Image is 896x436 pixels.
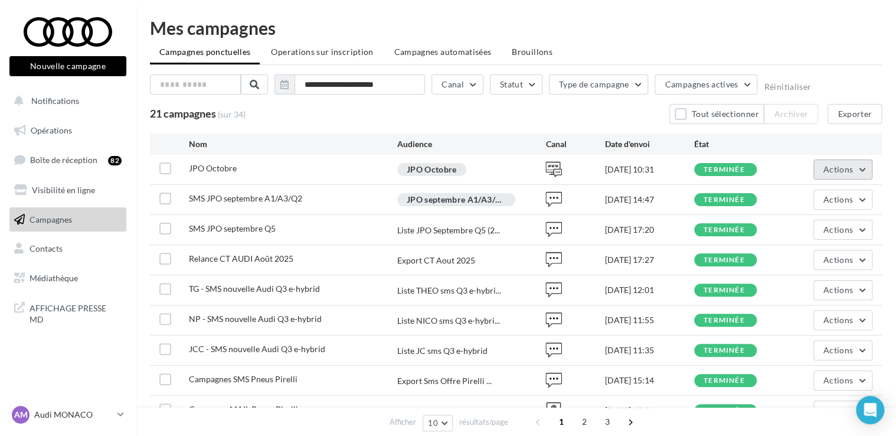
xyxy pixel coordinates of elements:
span: Operations sur inscription [271,47,373,57]
div: terminée [704,347,745,354]
div: Liste JC sms Q3 e-hybrid [397,345,488,357]
span: Liste NICO sms Q3 e-hybri... [397,315,500,327]
button: Actions [813,280,872,300]
span: 3 [598,412,617,431]
button: 10 [423,415,453,431]
span: Campagne MAIL Pneus Pirelli [189,404,298,414]
button: Archiver [764,104,818,124]
a: AM Audi MONACO [9,404,126,426]
button: Actions [813,250,872,270]
div: [DATE] 12:01 [605,284,694,296]
span: 10 [428,418,438,428]
span: Actions [823,194,853,204]
span: Actions [823,345,853,355]
span: Contacts [30,243,63,253]
div: JPO Octobre [397,163,466,176]
span: JCC - SMS nouvelle Audi Q3 e-hybrid [189,344,325,354]
span: 2 [575,412,594,431]
div: [DATE] 11:55 [605,314,694,326]
div: terminée [704,166,745,174]
p: Audi MONACO [34,409,113,421]
span: Actions [823,285,853,295]
div: terminée [704,317,745,324]
div: terminée [704,377,745,385]
a: AFFICHAGE PRESSE MD [7,295,129,330]
span: Campagnes automatisées [394,47,491,57]
span: Actions [823,315,853,325]
div: Audience [397,138,546,150]
button: Tout sélectionner [669,104,764,124]
span: Liste THEO sms Q3 e-hybri... [397,285,501,297]
div: JPO septembre A1/A3/Q2 SMS [397,193,515,206]
button: Actions [813,190,872,210]
span: Export EMAIL offre Pirell... [397,405,496,417]
button: Canal [431,74,483,95]
div: [DATE] 10:31 [605,164,694,175]
span: Actions [823,224,853,235]
a: Boîte de réception82 [7,147,129,173]
span: Relance CT AUDI Août 2025 [189,253,293,263]
span: Boîte de réception [30,155,97,165]
button: Notifications [7,89,124,113]
a: Médiathèque [7,266,129,291]
span: Campagnes SMS Pneus Pirelli [189,374,297,384]
button: Actions [813,370,872,391]
span: JPO Octobre [189,163,237,173]
div: Mes campagnes [150,19,882,37]
span: TG - SMS nouvelle Audi Q3 e-hybrid [189,284,320,294]
div: [DATE] 17:27 [605,254,694,266]
button: Actions [813,220,872,240]
span: SMS JPO septembre Q5 [189,223,276,233]
div: État [694,138,783,150]
span: 1 [552,412,571,431]
span: SMS JPO septembre A1/A3/Q2 [189,193,302,203]
span: Export Sms Offre Pirelli ... [397,375,492,387]
div: [DATE] 15:14 [605,375,694,386]
div: [DATE] 17:20 [605,224,694,236]
div: [DATE] 11:35 [605,344,694,356]
span: Afficher [390,417,416,428]
div: 82 [108,156,122,165]
span: résultats/page [459,417,508,428]
button: Nouvelle campagne [9,56,126,76]
button: Actions [813,160,872,180]
div: Export CT Aout 2025 [397,255,475,266]
div: terminée [704,226,745,234]
a: Contacts [7,236,129,261]
div: terminée [704,196,745,204]
span: NP - SMS nouvelle Audi Q3 e-hybrid [189,314,322,324]
span: Brouillons [512,47,552,57]
button: Statut [490,74,542,95]
button: Réinitialiser [764,82,811,92]
span: Actions [823,255,853,265]
span: AM [14,409,28,421]
span: Actions [823,405,853,415]
span: Actions [823,375,853,385]
div: [DATE] 14:47 [605,194,694,206]
a: Visibilité en ligne [7,178,129,203]
div: Date d'envoi [605,138,694,150]
button: Actions [813,401,872,421]
span: AFFICHAGE PRESSE MD [30,300,122,326]
span: Campagnes actives [665,79,738,89]
span: Liste JPO Septembre Q5 (2... [397,224,500,236]
button: Actions [813,310,872,330]
button: Exporter [828,104,882,124]
button: Actions [813,340,872,360]
span: 21 campagnes [150,107,216,120]
span: Visibilité en ligne [32,185,95,195]
span: Médiathèque [30,273,78,283]
span: Notifications [31,96,79,106]
span: (sur 34) [218,109,246,121]
div: Nom [189,138,397,150]
a: Opérations [7,118,129,143]
button: Campagnes actives [655,74,757,95]
span: Opérations [31,125,72,135]
a: Campagnes [7,207,129,232]
div: Open Intercom Messenger [856,396,884,424]
div: terminée [704,287,745,294]
div: Canal [545,138,605,150]
button: Type de campagne [549,74,649,95]
div: terminée [704,256,745,264]
span: Actions [823,164,853,174]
